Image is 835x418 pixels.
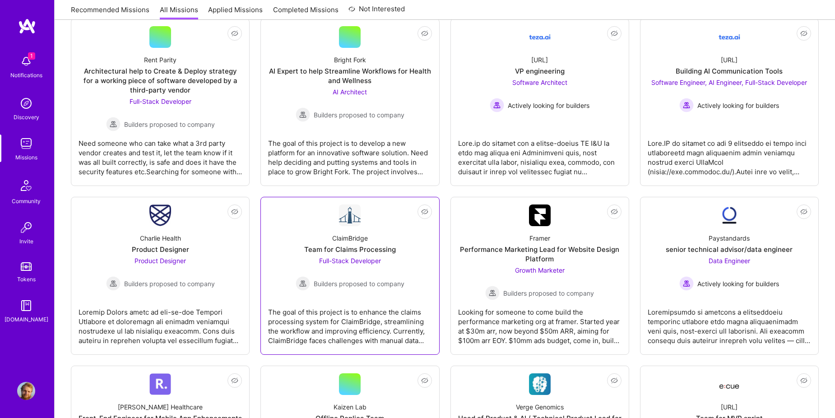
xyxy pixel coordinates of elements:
[508,101,589,110] span: Actively looking for builders
[130,98,191,105] span: Full-Stack Developer
[651,79,807,86] span: Software Engineer, AI Engineer, Full-Stack Developer
[679,276,694,291] img: Actively looking for builders
[333,88,367,96] span: AI Architect
[648,131,811,176] div: Lore.IP do sitamet co adi 9 elitseddo ei tempo inci utlaboreetd magn aliquaenim admin veniamqu no...
[71,5,149,20] a: Recommended Missions
[666,245,793,254] div: senior technical advisor/data engineer
[18,18,36,34] img: logo
[79,204,242,347] a: Company LogoCharlie HealthProduct DesignerProduct Designer Builders proposed to companyBuilders p...
[106,117,121,131] img: Builders proposed to company
[458,245,622,264] div: Performance Marketing Lead for Website Design Platform
[512,79,567,86] span: Software Architect
[611,30,618,37] i: icon EyeClosed
[231,30,238,37] i: icon EyeClosed
[719,204,740,226] img: Company Logo
[118,402,203,412] div: [PERSON_NAME] Healthcare
[208,5,263,20] a: Applied Missions
[348,4,405,20] a: Not Interested
[17,218,35,237] img: Invite
[268,300,431,345] div: The goal of this project is to enhance the claims processing system for ClaimBridge, streamlining...
[515,266,565,274] span: Growth Marketer
[79,66,242,95] div: Architectural help to Create & Deploy strategy for a working piece of software developed by a thi...
[231,377,238,384] i: icon EyeClosed
[15,175,37,196] img: Community
[268,204,431,347] a: Company LogoClaimBridgeTeam for Claims ProcessingFull-Stack Developer Builders proposed to compan...
[17,52,35,70] img: bell
[17,135,35,153] img: teamwork
[79,300,242,345] div: Loremip Dolors ametc ad eli-se-doe Tempori Utlabore et doloremagn ali enimadm veniamqui nostrudex...
[529,204,551,226] img: Company Logo
[676,66,783,76] div: Building AI Communication Tools
[648,300,811,345] div: Loremipsumdo si ametcons a elitseddoeiu temporinc utlabore etdo magna aliquaenimadm veni quis, no...
[679,98,694,112] img: Actively looking for builders
[149,204,171,226] img: Company Logo
[124,279,215,288] span: Builders proposed to company
[314,110,404,120] span: Builders proposed to company
[268,131,431,176] div: The goal of this project is to develop a new platform for an innovative software solution. Need h...
[334,402,366,412] div: Kaizen Lab
[709,233,750,243] div: Paystandards
[721,55,738,65] div: [URL]
[611,208,618,215] i: icon EyeClosed
[15,382,37,400] a: User Avatar
[17,297,35,315] img: guide book
[268,26,431,178] a: Bright ForkAI Expert to help Streamline Workflows for Health and WellnessAI Architect Builders pr...
[231,208,238,215] i: icon EyeClosed
[697,101,779,110] span: Actively looking for builders
[515,66,565,76] div: VP engineering
[800,377,807,384] i: icon EyeClosed
[17,94,35,112] img: discovery
[421,377,428,384] i: icon EyeClosed
[458,204,622,347] a: Company LogoFramerPerformance Marketing Lead for Website Design PlatformGrowth Marketer Builders ...
[19,237,33,246] div: Invite
[648,204,811,347] a: Company LogoPaystandardssenior technical advisor/data engineerData Engineer Actively looking for ...
[149,373,171,395] img: Company Logo
[28,52,35,60] span: 1
[132,245,189,254] div: Product Designer
[273,5,339,20] a: Completed Missions
[296,276,310,291] img: Builders proposed to company
[458,300,622,345] div: Looking for someone to come build the performance marketing org at framer. Started year at $30m a...
[800,30,807,37] i: icon EyeClosed
[529,233,550,243] div: Framer
[458,26,622,178] a: Company Logo[URL]VP engineeringSoftware Architect Actively looking for buildersActively looking f...
[648,26,811,178] a: Company Logo[URL]Building AI Communication ToolsSoftware Engineer, AI Engineer, Full-Stack Develo...
[458,131,622,176] div: Lore.ip do sitamet con a elitse-doeius TE I&U la etdo mag aliqua eni Adminimveni quis, nost exerc...
[124,120,215,129] span: Builders proposed to company
[106,276,121,291] img: Builders proposed to company
[339,204,361,226] img: Company Logo
[296,107,310,122] img: Builders proposed to company
[79,26,242,178] a: Rent ParityArchitectural help to Create & Deploy strategy for a working piece of software develop...
[160,5,198,20] a: All Missions
[144,55,176,65] div: Rent Parity
[17,274,36,284] div: Tokens
[719,376,740,392] img: Company Logo
[531,55,548,65] div: [URL]
[421,208,428,215] i: icon EyeClosed
[721,402,738,412] div: [URL]
[490,98,504,112] img: Actively looking for builders
[17,382,35,400] img: User Avatar
[503,288,594,298] span: Builders proposed to company
[21,262,32,271] img: tokens
[268,66,431,85] div: AI Expert to help Streamline Workflows for Health and Wellness
[135,257,186,265] span: Product Designer
[10,70,42,80] div: Notifications
[140,233,181,243] div: Charlie Health
[611,377,618,384] i: icon EyeClosed
[485,286,500,300] img: Builders proposed to company
[421,30,428,37] i: icon EyeClosed
[332,233,368,243] div: ClaimBridge
[79,131,242,176] div: Need someone who can take what a 3rd party vendor creates and test it, let the team know if it wa...
[14,112,39,122] div: Discovery
[697,279,779,288] span: Actively looking for builders
[314,279,404,288] span: Builders proposed to company
[800,208,807,215] i: icon EyeClosed
[12,196,41,206] div: Community
[516,402,564,412] div: Verge Genomics
[304,245,396,254] div: Team for Claims Processing
[15,153,37,162] div: Missions
[5,315,48,324] div: [DOMAIN_NAME]
[334,55,366,65] div: Bright Fork
[529,26,551,48] img: Company Logo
